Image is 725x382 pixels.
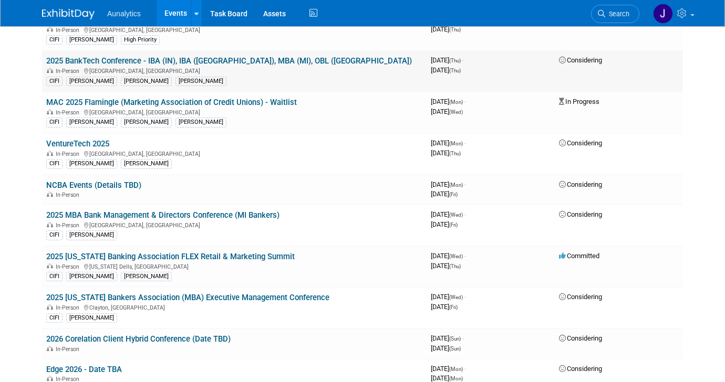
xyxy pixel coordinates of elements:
a: Search [591,5,639,23]
img: In-Person Event [47,346,53,351]
span: In-Person [56,68,82,75]
span: [DATE] [431,190,458,198]
img: In-Person Event [47,109,53,114]
div: CIFI [46,272,63,281]
div: CIFI [46,313,63,323]
div: CIFI [46,118,63,127]
span: - [462,334,464,342]
img: In-Person Event [47,27,53,32]
span: In-Person [56,151,82,157]
span: Considering [559,139,602,147]
span: [DATE] [431,149,461,157]
span: Considering [559,56,602,64]
span: Considering [559,181,602,188]
div: [US_STATE] Dells, [GEOGRAPHIC_DATA] [46,262,422,270]
span: Aunalytics [107,9,141,18]
a: VentureTech 2025 [46,139,109,148]
span: [DATE] [431,139,466,147]
div: [PERSON_NAME] [121,159,172,168]
a: 2025 [US_STATE] Banking Association FLEX Retail & Marketing Summit [46,252,295,261]
span: In-Person [56,304,82,311]
span: [DATE] [431,365,466,373]
div: [PERSON_NAME] [66,77,117,86]
span: (Wed) [449,212,463,218]
div: [PERSON_NAME] [66,230,117,240]
span: (Thu) [449,151,461,156]
span: Considering [559,210,602,218]
div: [GEOGRAPHIC_DATA], [GEOGRAPHIC_DATA] [46,220,422,229]
a: 2025 MBA Bank Management & Directors Conference (MI Bankers) [46,210,279,220]
span: (Mon) [449,366,463,372]
span: [DATE] [431,334,464,342]
div: [GEOGRAPHIC_DATA], [GEOGRAPHIC_DATA] [46,25,422,34]
div: CIFI [46,35,63,45]
div: [PERSON_NAME] [121,77,172,86]
span: Considering [559,334,602,342]
span: [DATE] [431,66,461,74]
span: - [464,365,466,373]
span: (Fri) [449,304,458,310]
span: Considering [559,293,602,301]
span: (Fri) [449,222,458,228]
img: In-Person Event [47,222,53,227]
div: [PERSON_NAME] [66,35,117,45]
span: - [464,293,466,301]
span: (Thu) [449,58,461,63]
span: In-Person [56,109,82,116]
span: [DATE] [431,25,461,33]
span: [DATE] [431,293,466,301]
div: [GEOGRAPHIC_DATA], [GEOGRAPHIC_DATA] [46,66,422,75]
span: (Mon) [449,376,463,381]
span: - [464,252,466,260]
span: [DATE] [431,344,461,352]
div: [PERSON_NAME] [175,118,226,127]
span: [DATE] [431,56,464,64]
img: In-Person Event [47,192,53,197]
span: In-Person [56,27,82,34]
div: CIFI [46,159,63,168]
span: (Thu) [449,27,461,33]
span: (Fri) [449,192,458,197]
span: - [462,56,464,64]
img: ExhibitDay [42,9,95,19]
a: NCBA Events (Details TBD) [46,181,141,190]
div: [PERSON_NAME] [66,272,117,281]
div: CIFI [46,77,63,86]
span: In-Person [56,346,82,353]
span: (Thu) [449,68,461,73]
span: [DATE] [431,262,461,270]
span: - [464,98,466,105]
span: [DATE] [431,108,463,115]
a: MAC 2025 Flamingle (Marketing Association of Credit Unions) - Waitlist [46,98,297,107]
span: [DATE] [431,220,458,228]
div: Clayton, [GEOGRAPHIC_DATA] [46,303,422,311]
div: [PERSON_NAME] [66,159,117,168]
span: In Progress [559,98,599,105]
div: [PERSON_NAME] [66,313,117,323]
span: Committed [559,252,599,260]
span: - [464,139,466,147]
a: 2025 BankTech Conference - IBA (IN), IBA ([GEOGRAPHIC_DATA]), MBA (MI), OBL ([GEOGRAPHIC_DATA]) [46,56,412,66]
span: In-Person [56,222,82,229]
span: (Thu) [449,263,461,269]
span: (Mon) [449,182,463,188]
span: (Wed) [449,109,463,115]
span: (Wed) [449,294,463,300]
img: In-Person Event [47,68,53,73]
div: CIFI [46,230,63,240]
span: (Mon) [449,141,463,146]
img: In-Person Event [47,151,53,156]
span: [DATE] [431,210,466,218]
div: [GEOGRAPHIC_DATA], [GEOGRAPHIC_DATA] [46,149,422,157]
span: In-Person [56,263,82,270]
div: [GEOGRAPHIC_DATA], [GEOGRAPHIC_DATA] [46,108,422,116]
a: 2025 [US_STATE] Bankers Association (MBA) Executive Management Conference [46,293,329,302]
span: (Sun) [449,336,461,342]
img: In-Person Event [47,263,53,269]
span: (Sun) [449,346,461,352]
div: High Priority [121,35,160,45]
a: 2026 Corelation Client Hybrid Conference (Date TBD) [46,334,231,344]
span: - [464,181,466,188]
div: [PERSON_NAME] [121,118,172,127]
span: In-Person [56,192,82,198]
